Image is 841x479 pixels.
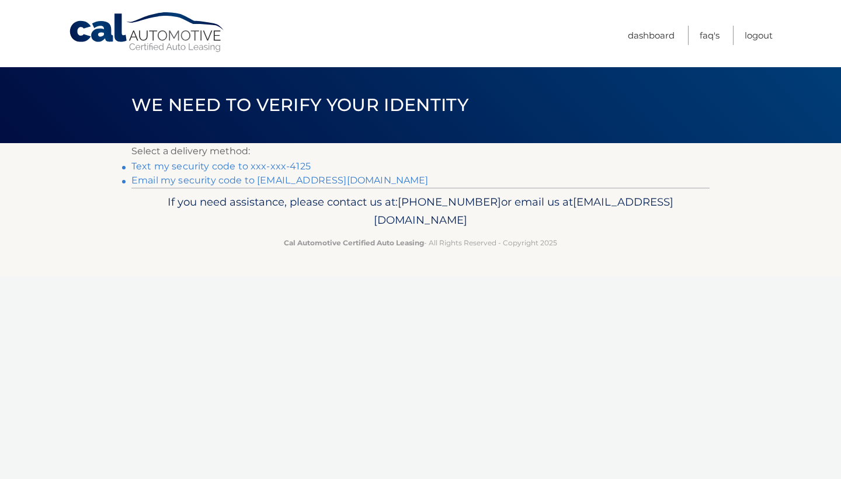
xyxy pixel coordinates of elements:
[131,143,710,159] p: Select a delivery method:
[131,175,429,186] a: Email my security code to [EMAIL_ADDRESS][DOMAIN_NAME]
[139,237,702,249] p: - All Rights Reserved - Copyright 2025
[131,94,468,116] span: We need to verify your identity
[745,26,773,45] a: Logout
[139,193,702,230] p: If you need assistance, please contact us at: or email us at
[68,12,226,53] a: Cal Automotive
[700,26,720,45] a: FAQ's
[131,161,311,172] a: Text my security code to xxx-xxx-4125
[628,26,675,45] a: Dashboard
[284,238,424,247] strong: Cal Automotive Certified Auto Leasing
[398,195,501,209] span: [PHONE_NUMBER]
